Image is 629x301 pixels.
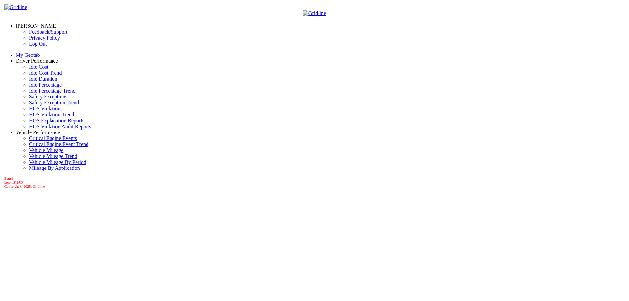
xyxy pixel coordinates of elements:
i: beta v.8.24.0 [4,180,23,184]
a: Driver Performance [16,58,58,64]
div: Copyright © 2025, Gridline [4,176,626,188]
a: Vehicle Mileage [29,147,63,153]
a: Critical Engine Events [29,135,77,141]
a: Safety Exception Trend [29,100,79,105]
a: Log Out [29,41,47,47]
a: [PERSON_NAME] [16,23,58,29]
a: HOS Violation Trend [29,112,74,117]
a: Mileage By Application [29,165,80,171]
b: Pepsi [4,176,13,180]
a: Idle Duration [29,76,57,82]
a: My Geotab [16,52,40,58]
a: Vehicle Mileage By Period [29,159,86,165]
a: HOS Explanation Reports [29,118,84,123]
a: Critical Engine Event Trend [29,141,88,147]
a: Safety Exceptions [29,94,67,99]
a: HOS Violation Audit Reports [29,124,91,129]
a: Privacy Policy [29,35,60,41]
a: Idle Percentage Trend [29,88,75,94]
a: Idle Percentage [29,82,62,88]
img: Gridline [303,10,326,16]
a: Idle Cost [29,64,48,70]
a: Idle Cost Trend [29,70,62,76]
img: Gridline [4,4,27,10]
a: Vehicle Performance [16,130,60,135]
a: Feedback/Support [29,29,67,35]
a: Vehicle Mileage Trend [29,153,77,159]
a: HOS Violations [29,106,62,111]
